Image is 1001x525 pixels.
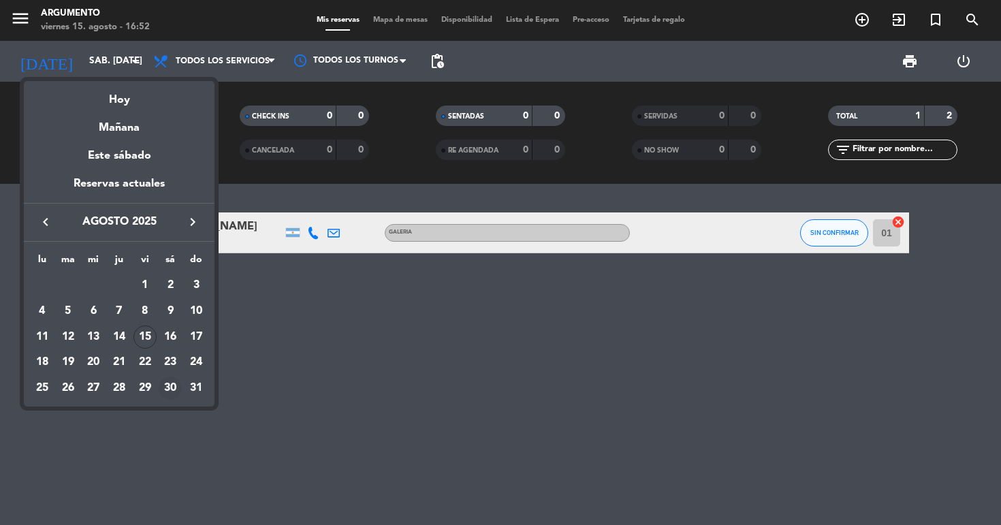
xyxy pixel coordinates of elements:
[159,325,182,349] div: 16
[158,272,184,298] td: 2 de agosto de 2025
[29,272,132,298] td: AGO.
[57,377,80,400] div: 26
[29,324,55,350] td: 11 de agosto de 2025
[37,214,54,230] i: keyboard_arrow_left
[29,298,55,324] td: 4 de agosto de 2025
[158,375,184,401] td: 30 de agosto de 2025
[29,375,55,401] td: 25 de agosto de 2025
[82,325,105,349] div: 13
[106,252,132,273] th: jueves
[185,377,208,400] div: 31
[80,375,106,401] td: 27 de agosto de 2025
[55,252,81,273] th: martes
[132,375,158,401] td: 29 de agosto de 2025
[55,349,81,375] td: 19 de agosto de 2025
[57,351,80,374] div: 19
[106,324,132,350] td: 14 de agosto de 2025
[80,252,106,273] th: miércoles
[106,375,132,401] td: 28 de agosto de 2025
[158,349,184,375] td: 23 de agosto de 2025
[185,214,201,230] i: keyboard_arrow_right
[183,298,209,324] td: 10 de agosto de 2025
[82,351,105,374] div: 20
[108,325,131,349] div: 14
[183,252,209,273] th: domingo
[57,300,80,323] div: 5
[132,349,158,375] td: 22 de agosto de 2025
[185,325,208,349] div: 17
[24,109,214,137] div: Mañana
[31,300,54,323] div: 4
[132,272,158,298] td: 1 de agosto de 2025
[159,377,182,400] div: 30
[132,298,158,324] td: 8 de agosto de 2025
[57,325,80,349] div: 12
[31,377,54,400] div: 25
[132,252,158,273] th: viernes
[55,298,81,324] td: 5 de agosto de 2025
[31,325,54,349] div: 11
[80,298,106,324] td: 6 de agosto de 2025
[108,377,131,400] div: 28
[24,137,214,175] div: Este sábado
[133,351,157,374] div: 22
[29,349,55,375] td: 18 de agosto de 2025
[185,274,208,297] div: 3
[185,300,208,323] div: 10
[159,351,182,374] div: 23
[158,324,184,350] td: 16 de agosto de 2025
[33,213,58,231] button: keyboard_arrow_left
[158,252,184,273] th: sábado
[80,324,106,350] td: 13 de agosto de 2025
[108,351,131,374] div: 21
[183,349,209,375] td: 24 de agosto de 2025
[180,213,205,231] button: keyboard_arrow_right
[58,213,180,231] span: agosto 2025
[106,349,132,375] td: 21 de agosto de 2025
[29,252,55,273] th: lunes
[55,324,81,350] td: 12 de agosto de 2025
[108,300,131,323] div: 7
[183,324,209,350] td: 17 de agosto de 2025
[24,175,214,203] div: Reservas actuales
[133,325,157,349] div: 15
[31,351,54,374] div: 18
[80,349,106,375] td: 20 de agosto de 2025
[133,274,157,297] div: 1
[183,272,209,298] td: 3 de agosto de 2025
[183,375,209,401] td: 31 de agosto de 2025
[159,274,182,297] div: 2
[133,377,157,400] div: 29
[158,298,184,324] td: 9 de agosto de 2025
[82,300,105,323] div: 6
[24,81,214,109] div: Hoy
[55,375,81,401] td: 26 de agosto de 2025
[159,300,182,323] div: 9
[133,300,157,323] div: 8
[82,377,105,400] div: 27
[185,351,208,374] div: 24
[132,324,158,350] td: 15 de agosto de 2025
[106,298,132,324] td: 7 de agosto de 2025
